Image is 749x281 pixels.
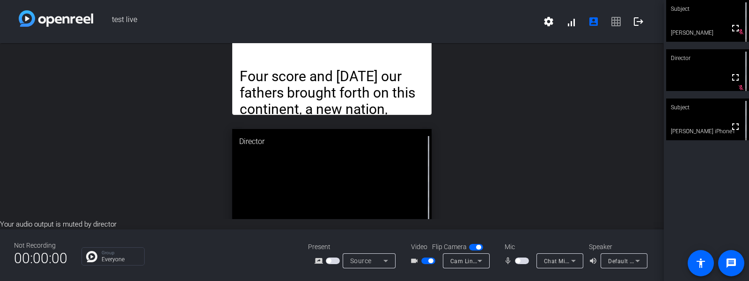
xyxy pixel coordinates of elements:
[315,255,326,266] mat-icon: screen_share_outline
[102,257,140,262] p: Everyone
[240,68,424,200] p: Four score and [DATE] our fathers brought forth on this continent, a new nation, conceived in [GE...
[543,16,554,27] mat-icon: settings
[666,99,749,116] div: Subject
[589,255,600,266] mat-icon: volume_up
[93,10,537,33] span: test live
[14,247,67,270] span: 00:00:00
[504,255,515,266] mat-icon: mic_none
[308,242,402,252] div: Present
[589,242,645,252] div: Speaker
[608,257,709,265] span: Default - Speakers (Realtek(R) Audio)
[14,241,67,251] div: Not Recording
[19,10,93,27] img: white-gradient.svg
[495,242,589,252] div: Mic
[410,255,421,266] mat-icon: videocam_outline
[232,129,431,154] div: Director
[86,251,97,262] img: Chat Icon
[560,10,582,33] button: signal_cellular_alt
[730,121,741,132] mat-icon: fullscreen
[450,257,520,265] span: Cam Link 4K (0fd9:0066)
[666,49,749,67] div: Director
[411,242,427,252] span: Video
[102,251,140,255] p: Group
[350,257,372,265] span: Source
[730,23,741,34] mat-icon: fullscreen
[544,257,635,265] span: Chat Mic (2- TC-HELICON GoXLR)
[695,258,706,269] mat-icon: accessibility
[726,258,737,269] mat-icon: message
[633,16,644,27] mat-icon: logout
[588,16,599,27] mat-icon: account_box
[432,242,467,252] span: Flip Camera
[730,72,741,83] mat-icon: fullscreen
